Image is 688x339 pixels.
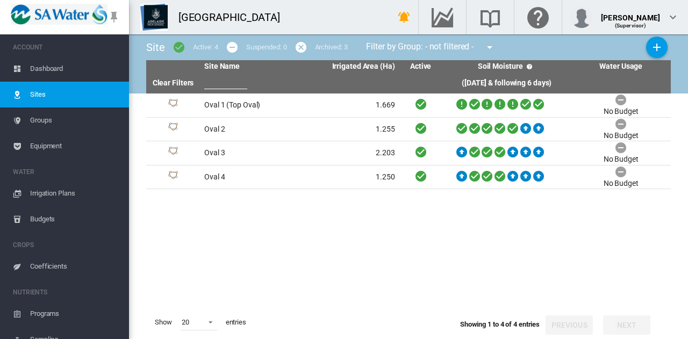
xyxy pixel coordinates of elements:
div: Site Id: 7176 [150,147,196,160]
img: Z [140,4,168,31]
md-icon: Click here for help [525,11,551,24]
img: 1.svg [167,171,180,184]
span: NUTRIENTS [13,284,120,301]
md-icon: icon-minus-circle [226,41,239,54]
md-icon: icon-help-circle [523,60,536,73]
td: 1.669 [299,93,399,117]
th: Site Name [200,60,299,73]
button: icon-menu-down [479,37,500,58]
tr: Site Id: 7177 Oval 4 1.250 No Budget [146,165,671,190]
div: Site Id: 404 [150,99,196,112]
md-icon: icon-chevron-down [666,11,679,24]
img: SA_Water_LOGO.png [11,4,107,25]
div: Suspended: 0 [246,42,287,52]
img: 1.svg [167,147,180,160]
th: Water Usage [571,60,671,73]
td: Oval 4 [200,165,299,189]
span: Site [146,41,165,54]
div: No Budget [604,131,639,141]
md-icon: icon-pin [107,11,120,24]
td: 1.255 [299,118,399,141]
button: Next [603,315,650,335]
th: Soil Moisture [442,60,571,73]
div: Site Id: 7174 [150,122,196,135]
td: Oval 2 [200,118,299,141]
tr: Site Id: 7174 Oval 2 1.255 No Budget [146,118,671,142]
span: Show [150,313,176,331]
span: ACCOUNT [13,39,120,56]
td: 1.250 [299,165,399,189]
button: Previous [546,315,593,335]
span: Sites [30,82,120,107]
span: Programs [30,301,120,327]
div: Filter by Group: - not filtered - [358,37,504,58]
tr: Site Id: 404 Oval 1 (Top Oval) 1.669 No Budget [146,93,671,118]
span: Showing 1 to 4 of 4 entries [460,320,540,328]
span: entries [221,313,250,331]
span: (Supervisor) [615,23,647,28]
tr: Site Id: 7176 Oval 3 2.203 No Budget [146,141,671,165]
md-icon: Go to the Data Hub [429,11,455,24]
th: Active [399,60,442,73]
div: [GEOGRAPHIC_DATA] [178,10,290,25]
div: No Budget [604,154,639,165]
td: Oval 1 (Top Oval) [200,93,299,117]
button: Add New Site, define start date [646,37,668,58]
span: Budgets [30,206,120,232]
button: icon-bell-ring [393,6,415,28]
td: 2.203 [299,141,399,165]
th: Irrigated Area (Ha) [299,60,399,73]
div: No Budget [604,178,639,189]
span: WATER [13,163,120,181]
md-icon: icon-checkbox-marked-circle [173,41,185,54]
span: Groups [30,107,120,133]
img: 1.svg [167,122,180,135]
div: No Budget [604,106,639,117]
md-icon: Search the knowledge base [477,11,503,24]
md-icon: icon-menu-down [483,41,496,54]
a: Clear Filters [153,78,194,87]
div: [PERSON_NAME] [601,8,660,19]
md-icon: icon-bell-ring [398,11,411,24]
img: profile.jpg [571,6,592,28]
span: CROPS [13,236,120,254]
md-icon: icon-plus [650,41,663,54]
div: 20 [182,318,189,326]
span: Irrigation Plans [30,181,120,206]
span: Equipment [30,133,120,159]
td: Oval 3 [200,141,299,165]
div: Active: 4 [193,42,218,52]
img: 1.svg [167,99,180,112]
span: Dashboard [30,56,120,82]
th: ([DATE] & following 6 days) [442,73,571,93]
div: Archived: 3 [315,42,348,52]
div: Site Id: 7177 [150,171,196,184]
md-icon: icon-cancel [295,41,307,54]
span: Coefficients [30,254,120,279]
